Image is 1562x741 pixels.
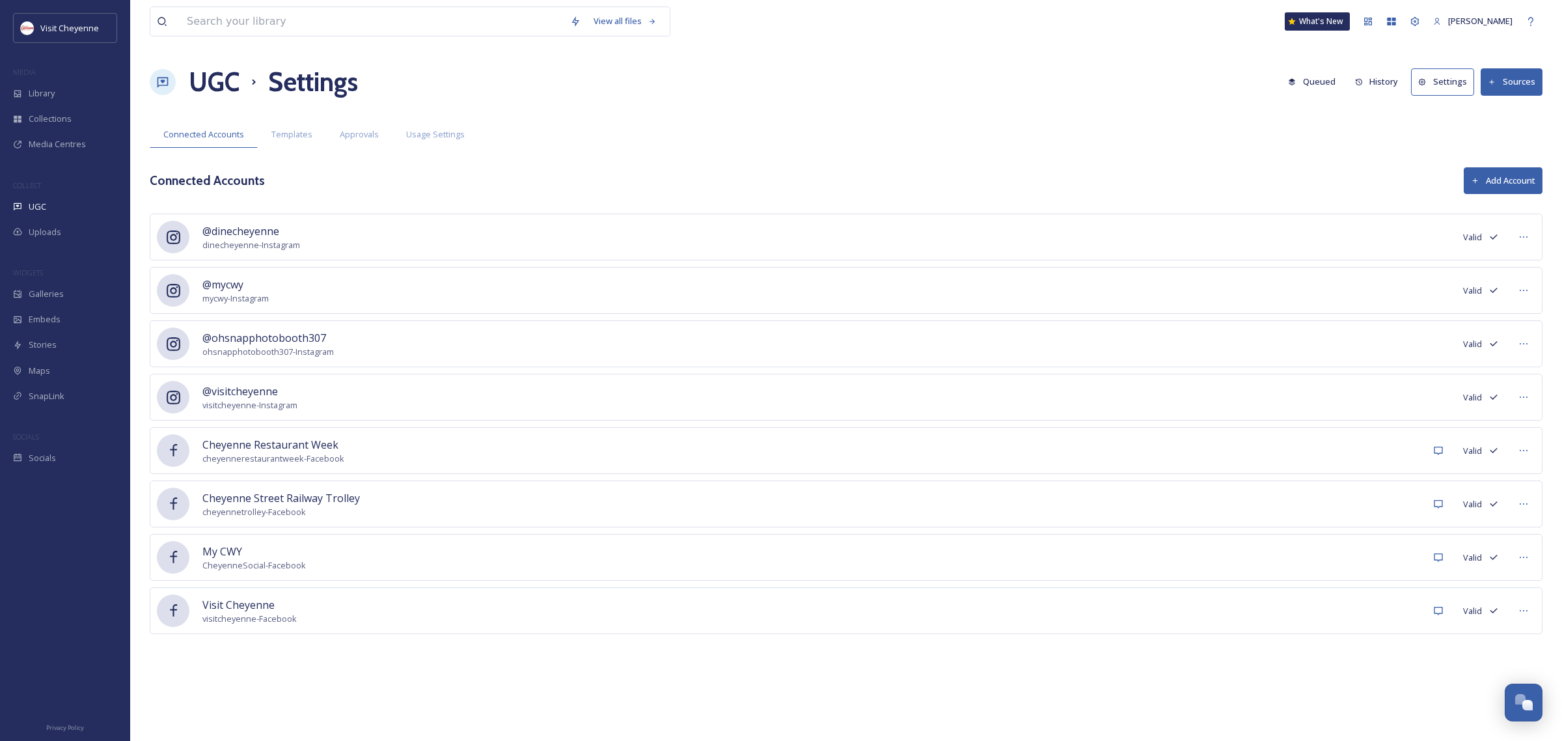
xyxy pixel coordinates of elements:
[29,113,72,125] span: Collections
[1427,8,1519,34] a: [PERSON_NAME]
[202,330,334,346] span: @ohsnapphotobooth307
[202,346,334,358] span: ohsnapphotobooth307 - Instagram
[202,437,344,453] span: Cheyenne Restaurant Week
[202,490,360,506] span: Cheyenne Street Railway Trolley
[1285,12,1350,31] a: What's New
[29,138,86,150] span: Media Centres
[202,384,297,399] span: @visitcheyenne
[1464,167,1542,194] button: Add Account
[29,390,64,402] span: SnapLink
[29,201,46,213] span: UGC
[202,277,269,292] span: @mycwy
[1505,684,1542,721] button: Open Chat
[1349,69,1412,94] a: History
[40,22,99,34] span: Visit Cheyenne
[1463,552,1482,564] span: Valid
[202,399,297,412] span: visitcheyenne - Instagram
[13,432,39,441] span: SOCIALS
[1481,68,1542,95] button: Sources
[29,452,56,464] span: Socials
[1411,68,1481,95] a: Settings
[1463,285,1482,297] span: Valid
[29,365,50,377] span: Maps
[202,506,360,518] span: cheyennetrolley - Facebook
[587,8,663,34] a: View all files
[13,180,41,190] span: COLLECT
[1463,605,1482,617] span: Valid
[1463,445,1482,457] span: Valid
[29,226,61,238] span: Uploads
[46,723,84,732] span: Privacy Policy
[202,292,269,305] span: mycwy - Instagram
[189,63,240,102] a: UGC
[1463,391,1482,404] span: Valid
[1281,69,1342,94] button: Queued
[180,7,564,36] input: Search your library
[202,613,297,625] span: visitcheyenne - Facebook
[46,719,84,734] a: Privacy Policy
[202,597,297,613] span: Visit Cheyenne
[202,223,300,239] span: @dinecheyenne
[13,268,43,277] span: WIDGETS
[29,288,64,300] span: Galleries
[29,313,61,326] span: Embeds
[268,63,358,102] h1: Settings
[13,67,36,77] span: MEDIA
[1463,338,1482,350] span: Valid
[406,128,465,141] span: Usage Settings
[202,559,306,572] span: CheyenneSocial - Facebook
[163,128,244,141] span: Connected Accounts
[202,544,306,559] span: My CWY
[21,21,34,35] img: visit_cheyenne_logo.jpeg
[1448,15,1513,27] span: [PERSON_NAME]
[150,171,265,190] h3: Connected Accounts
[29,339,57,351] span: Stories
[202,239,300,251] span: dinecheyenne - Instagram
[271,128,312,141] span: Templates
[1349,69,1405,94] button: History
[340,128,379,141] span: Approvals
[29,87,55,100] span: Library
[1463,498,1482,510] span: Valid
[1411,68,1474,95] button: Settings
[1281,69,1349,94] a: Queued
[202,453,344,465] span: cheyennerestaurantweek - Facebook
[1463,231,1482,244] span: Valid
